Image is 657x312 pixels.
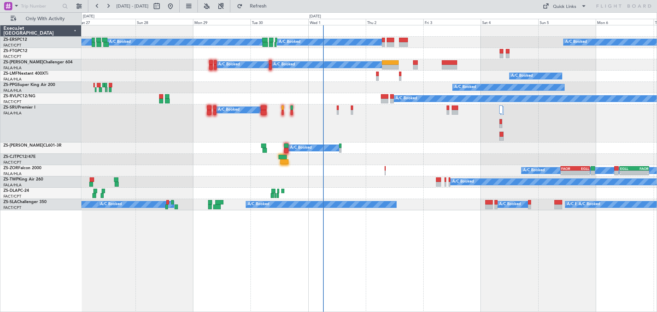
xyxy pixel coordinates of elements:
[396,93,417,104] div: A/C Booked
[538,19,596,25] div: Sun 5
[634,166,648,171] div: FAOR
[561,171,575,175] div: -
[3,171,22,176] a: FALA/HLA
[3,60,73,64] a: ZS-[PERSON_NAME]Challenger 604
[3,160,21,165] a: FACT/CPT
[100,199,122,210] div: A/C Booked
[3,83,55,87] a: ZS-PPGSuper King Air 200
[565,37,587,47] div: A/C Booked
[3,65,22,71] a: FALA/HLA
[3,111,22,116] a: FALA/HLA
[3,194,21,199] a: FACT/CPT
[523,165,545,176] div: A/C Booked
[499,199,521,210] div: A/C Booked
[3,38,17,42] span: ZS-ERS
[244,4,273,9] span: Refresh
[83,14,94,20] div: [DATE]
[3,72,48,76] a: ZS-LMFNextant 400XTi
[452,177,474,187] div: A/C Booked
[3,99,21,104] a: FACT/CPT
[3,38,27,42] a: ZS-ERSPC12
[3,105,35,110] a: ZS-SRUPremier I
[3,177,18,182] span: ZS-TWP
[3,83,17,87] span: ZS-PPG
[539,1,590,12] button: Quick Links
[3,143,43,148] span: ZS-[PERSON_NAME]
[3,72,18,76] span: ZS-LMF
[309,14,321,20] div: [DATE]
[3,183,22,188] a: FALA/HLA
[273,60,295,70] div: A/C Booked
[3,189,18,193] span: ZS-DLA
[136,19,193,25] div: Sun 28
[575,166,589,171] div: EGLL
[3,60,43,64] span: ZS-[PERSON_NAME]
[634,171,648,175] div: -
[193,19,250,25] div: Mon 29
[3,200,17,204] span: ZS-SLA
[3,105,18,110] span: ZS-SRU
[21,1,60,11] input: Trip Number
[481,19,538,25] div: Sat 4
[308,19,366,25] div: Wed 1
[290,143,312,153] div: A/C Booked
[3,189,29,193] a: ZS-DLAPC-24
[3,166,18,170] span: ZS-ZOR
[3,49,17,53] span: ZS-FTG
[116,3,149,9] span: [DATE] - [DATE]
[620,171,634,175] div: -
[234,1,275,12] button: Refresh
[454,82,476,92] div: A/C Booked
[109,37,131,47] div: A/C Booked
[3,77,22,82] a: FALA/HLA
[218,105,240,115] div: A/C Booked
[250,19,308,25] div: Tue 30
[3,200,47,204] a: ZS-SLAChallenger 350
[3,143,62,148] a: ZS-[PERSON_NAME]CL601-3R
[3,49,27,53] a: ZS-FTGPC12
[596,19,653,25] div: Mon 6
[18,16,72,21] span: Only With Activity
[561,166,575,171] div: FAOR
[218,60,240,70] div: A/C Booked
[3,43,21,48] a: FACT/CPT
[3,94,17,98] span: ZS-RVL
[78,19,136,25] div: Sat 27
[279,37,300,47] div: A/C Booked
[3,54,21,59] a: FACT/CPT
[3,155,17,159] span: ZS-CJT
[3,88,22,93] a: FALA/HLA
[423,19,481,25] div: Fri 3
[3,166,41,170] a: ZS-ZORFalcon 2000
[511,71,533,81] div: A/C Booked
[579,199,600,210] div: A/C Booked
[575,171,589,175] div: -
[620,166,634,171] div: EGLL
[366,19,423,25] div: Thu 2
[3,94,35,98] a: ZS-RVLPC12/NG
[248,199,269,210] div: A/C Booked
[3,205,21,210] a: FACT/CPT
[567,199,589,210] div: A/C Booked
[3,155,36,159] a: ZS-CJTPC12/47E
[8,13,74,24] button: Only With Activity
[3,177,43,182] a: ZS-TWPKing Air 260
[553,3,576,10] div: Quick Links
